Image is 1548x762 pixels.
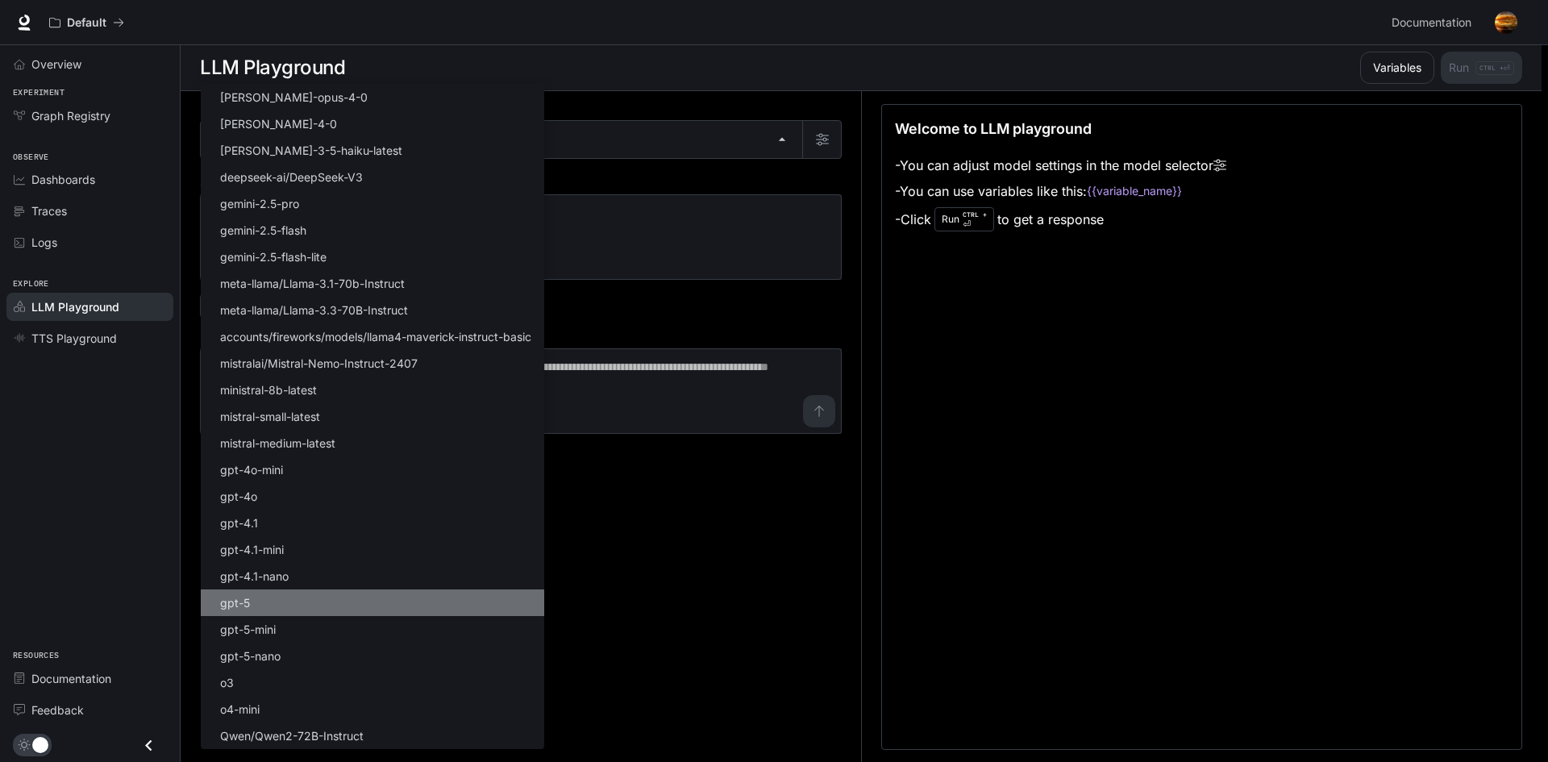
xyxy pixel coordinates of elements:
p: [PERSON_NAME]-opus-4-0 [220,89,368,106]
p: ministral-8b-latest [220,381,317,398]
p: Qwen/Qwen2-72B-Instruct [220,727,364,744]
p: gemini-2.5-flash [220,222,306,239]
p: gpt-4o-mini [220,461,283,478]
p: gpt-4o [220,488,257,505]
p: gpt-5-mini [220,621,276,638]
p: meta-llama/Llama-3.1-70b-Instruct [220,275,405,292]
p: mistralai/Mistral-Nemo-Instruct-2407 [220,355,418,372]
p: o4-mini [220,701,260,718]
p: [PERSON_NAME]-3-5-haiku-latest [220,142,402,159]
p: meta-llama/Llama-3.3-70B-Instruct [220,302,408,319]
p: gemini-2.5-pro [220,195,299,212]
p: gpt-4.1-mini [220,541,284,558]
p: gemini-2.5-flash-lite [220,248,327,265]
p: gpt-5-nano [220,647,281,664]
p: gpt-4.1 [220,514,258,531]
p: mistral-small-latest [220,408,320,425]
p: mistral-medium-latest [220,435,335,452]
p: gpt-4.1-nano [220,568,289,585]
p: accounts/fireworks/models/llama4-maverick-instruct-basic [220,328,531,345]
p: gpt-5 [220,594,250,611]
p: deepseek-ai/DeepSeek-V3 [220,169,363,185]
p: o3 [220,674,234,691]
p: [PERSON_NAME]-4-0 [220,115,337,132]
